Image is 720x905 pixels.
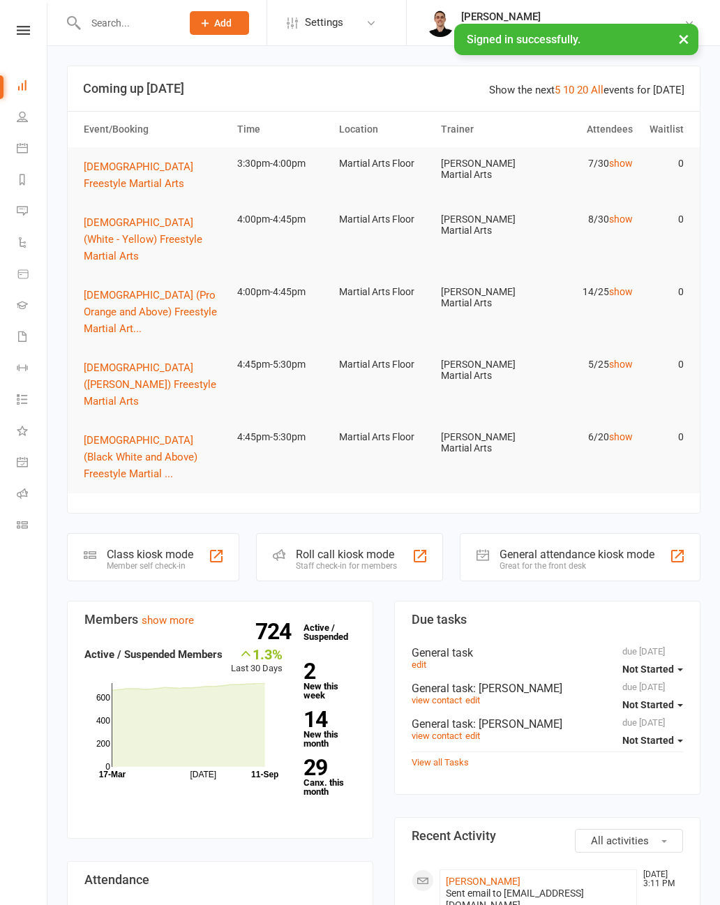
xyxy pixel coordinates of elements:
td: [PERSON_NAME] Martial Arts [435,147,537,191]
div: Roll call kiosk mode [296,548,397,561]
button: Not Started [622,692,683,717]
td: 3:30pm-4:00pm [231,147,333,180]
a: show [609,286,633,297]
time: [DATE] 3:11 PM [636,870,682,888]
strong: 724 [255,621,297,642]
td: Martial Arts Floor [333,203,435,236]
span: Not Started [622,735,674,746]
button: [DEMOGRAPHIC_DATA] (White - Yellow) Freestyle Martial Arts [84,214,225,264]
td: 4:45pm-5:30pm [231,348,333,381]
div: Staff check-in for members [296,561,397,571]
button: [DEMOGRAPHIC_DATA] (Pro Orange and Above) Freestyle Martial Art... [84,287,225,337]
div: [PERSON_NAME] Martial Arts and Fitness Academy [461,23,684,36]
th: Waitlist [639,112,690,147]
span: [DEMOGRAPHIC_DATA] ([PERSON_NAME]) Freestyle Martial Arts [84,361,216,407]
td: 0 [639,421,690,454]
button: [DEMOGRAPHIC_DATA] ([PERSON_NAME]) Freestyle Martial Arts [84,359,225,410]
span: : [PERSON_NAME] [473,717,562,731]
a: 2New this week [303,661,356,700]
th: Time [231,112,333,147]
a: show more [142,614,194,627]
strong: 2 [303,661,350,682]
div: Great for the front desk [500,561,654,571]
td: 4:45pm-5:30pm [231,421,333,454]
strong: Active / Suspended Members [84,648,223,661]
a: Product Sales [17,260,48,291]
a: edit [465,695,480,705]
a: show [609,431,633,442]
a: General attendance kiosk mode [17,448,48,479]
button: All activities [575,829,683,853]
a: Class kiosk mode [17,511,48,542]
span: : [PERSON_NAME] [473,682,562,695]
td: [PERSON_NAME] Martial Arts [435,421,537,465]
a: All [591,84,603,96]
span: [DEMOGRAPHIC_DATA] (Black White and Above) Freestyle Martial ... [84,434,197,480]
div: [PERSON_NAME] [461,10,684,23]
td: 8/30 [537,203,638,236]
td: [PERSON_NAME] Martial Arts [435,203,537,247]
div: General task [412,682,683,695]
span: All activities [591,835,649,847]
div: Member self check-in [107,561,193,571]
td: 0 [639,203,690,236]
button: [DEMOGRAPHIC_DATA] Freestyle Martial Arts [84,158,225,192]
h3: Members [84,613,356,627]
a: Reports [17,165,48,197]
img: thumb_image1729140307.png [426,9,454,37]
td: Martial Arts Floor [333,348,435,381]
th: Event/Booking [77,112,231,147]
td: 6/20 [537,421,638,454]
a: What's New [17,417,48,448]
span: Not Started [622,664,674,675]
span: [DEMOGRAPHIC_DATA] (Pro Orange and Above) Freestyle Martial Art... [84,289,217,335]
button: Add [190,11,249,35]
div: 1.3% [231,646,283,661]
a: edit [465,731,480,741]
button: Not Started [622,728,683,753]
button: [DEMOGRAPHIC_DATA] (Black White and Above) Freestyle Martial ... [84,432,225,482]
td: 0 [639,276,690,308]
span: Signed in successfully. [467,33,580,46]
div: Show the next events for [DATE] [489,82,684,98]
a: 29Canx. this month [303,757,356,796]
th: Trainer [435,112,537,147]
td: [PERSON_NAME] Martial Arts [435,348,537,392]
span: [DEMOGRAPHIC_DATA] Freestyle Martial Arts [84,160,193,190]
td: Martial Arts Floor [333,147,435,180]
td: 7/30 [537,147,638,180]
a: edit [412,659,426,670]
a: Calendar [17,134,48,165]
div: General task [412,717,683,731]
a: [PERSON_NAME] [446,876,520,887]
td: 5/25 [537,348,638,381]
a: Roll call kiosk mode [17,479,48,511]
a: show [609,158,633,169]
a: show [609,214,633,225]
div: Class kiosk mode [107,548,193,561]
a: 5 [555,84,560,96]
h3: Due tasks [412,613,683,627]
h3: Recent Activity [412,829,683,843]
h3: Coming up [DATE] [83,82,684,96]
td: 0 [639,348,690,381]
button: Not Started [622,657,683,682]
td: 0 [639,147,690,180]
td: [PERSON_NAME] Martial Arts [435,276,537,320]
a: Dashboard [17,71,48,103]
th: Location [333,112,435,147]
span: [DEMOGRAPHIC_DATA] (White - Yellow) Freestyle Martial Arts [84,216,202,262]
button: × [671,24,696,54]
a: view contact [412,731,462,741]
input: Search... [81,13,172,33]
a: view contact [412,695,462,705]
a: 724Active / Suspended [297,613,358,652]
td: Martial Arts Floor [333,421,435,454]
a: 14New this month [303,709,356,748]
strong: 29 [303,757,350,778]
div: General task [412,646,683,659]
a: show [609,359,633,370]
a: People [17,103,48,134]
td: 4:00pm-4:45pm [231,276,333,308]
a: 20 [577,84,588,96]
